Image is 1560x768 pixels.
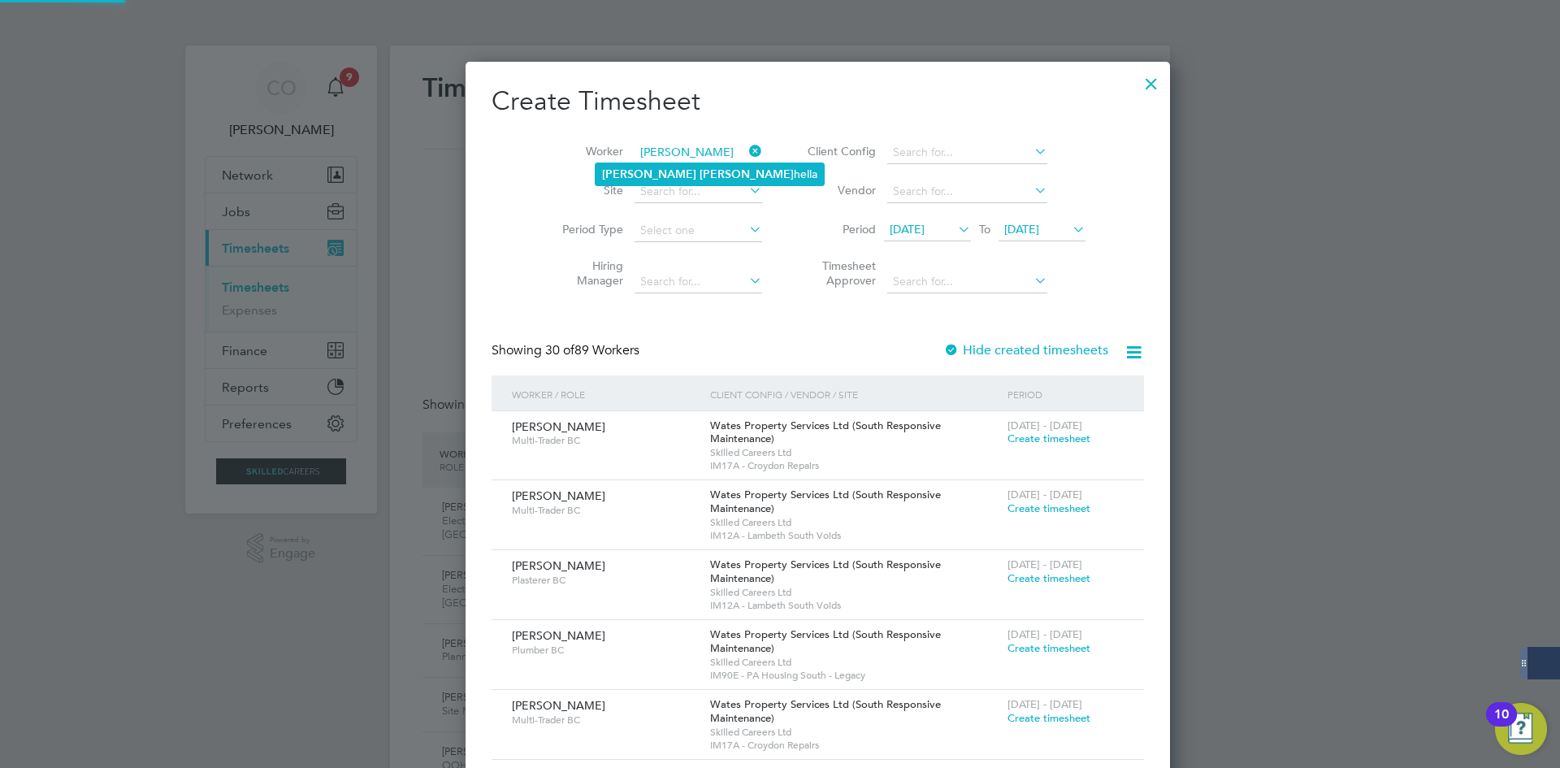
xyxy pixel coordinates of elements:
[512,488,605,503] span: [PERSON_NAME]
[550,144,623,158] label: Worker
[550,258,623,288] label: Hiring Manager
[512,504,698,517] span: Multi-Trader BC
[512,644,698,657] span: Plumber BC
[492,342,643,359] div: Showing
[706,375,1003,413] div: Client Config / Vendor / Site
[635,180,762,203] input: Search for...
[803,222,876,236] label: Period
[710,697,941,725] span: Wates Property Services Ltd (South Responsive Maintenance)
[1003,375,1128,413] div: Period
[512,714,698,727] span: Multi-Trader BC
[1007,571,1090,585] span: Create timesheet
[602,167,696,181] b: [PERSON_NAME]
[1495,703,1547,755] button: Open Resource Center, 10 new notifications
[1007,501,1090,515] span: Create timesheet
[710,459,999,472] span: IM17A - Croydon Repairs
[710,669,999,682] span: IM90E - PA Housing South - Legacy
[710,739,999,752] span: IM17A - Croydon Repairs
[635,271,762,293] input: Search for...
[508,375,706,413] div: Worker / Role
[1007,711,1090,725] span: Create timesheet
[635,141,762,164] input: Search for...
[887,271,1047,293] input: Search for...
[512,628,605,643] span: [PERSON_NAME]
[710,419,941,446] span: Wates Property Services Ltd (South Responsive Maintenance)
[545,342,639,358] span: 89 Workers
[596,163,824,185] li: hella
[1007,558,1082,571] span: [DATE] - [DATE]
[803,144,876,158] label: Client Config
[710,627,941,655] span: Wates Property Services Ltd (South Responsive Maintenance)
[550,222,623,236] label: Period Type
[1007,419,1082,432] span: [DATE] - [DATE]
[943,342,1108,358] label: Hide created timesheets
[550,183,623,197] label: Site
[887,180,1047,203] input: Search for...
[974,219,995,240] span: To
[1004,222,1039,236] span: [DATE]
[887,141,1047,164] input: Search for...
[512,419,605,434] span: [PERSON_NAME]
[512,698,605,713] span: [PERSON_NAME]
[710,488,941,515] span: Wates Property Services Ltd (South Responsive Maintenance)
[512,558,605,573] span: [PERSON_NAME]
[710,529,999,542] span: IM12A - Lambeth South Voids
[710,558,941,585] span: Wates Property Services Ltd (South Responsive Maintenance)
[710,516,999,529] span: Skilled Careers Ltd
[890,222,925,236] span: [DATE]
[1007,641,1090,655] span: Create timesheet
[710,599,999,612] span: IM12A - Lambeth South Voids
[710,726,999,739] span: Skilled Careers Ltd
[545,342,574,358] span: 30 of
[512,574,698,587] span: Plasterer BC
[1007,627,1082,641] span: [DATE] - [DATE]
[710,656,999,669] span: Skilled Careers Ltd
[710,446,999,459] span: Skilled Careers Ltd
[803,183,876,197] label: Vendor
[635,219,762,242] input: Select one
[700,167,794,181] b: [PERSON_NAME]
[803,258,876,288] label: Timesheet Approver
[1007,488,1082,501] span: [DATE] - [DATE]
[492,85,1144,119] h2: Create Timesheet
[1494,714,1509,735] div: 10
[512,434,698,447] span: Multi-Trader BC
[1007,697,1082,711] span: [DATE] - [DATE]
[1007,432,1090,445] span: Create timesheet
[710,586,999,599] span: Skilled Careers Ltd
